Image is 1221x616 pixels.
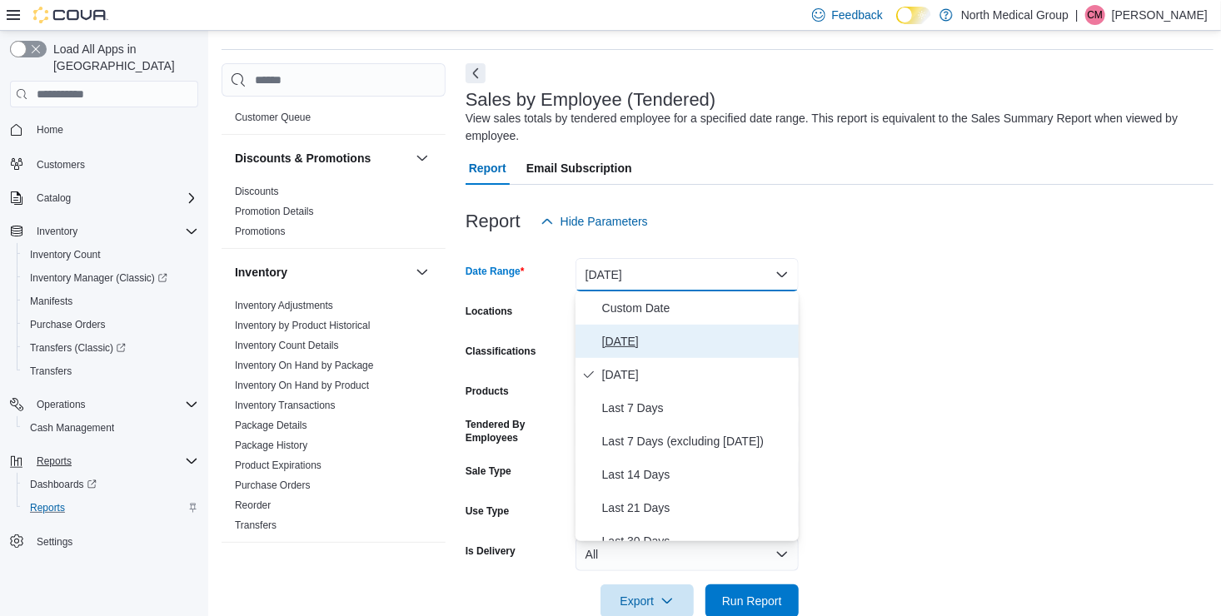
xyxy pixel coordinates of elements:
[3,220,205,243] button: Inventory
[602,464,792,484] span: Last 14 Days
[23,418,121,438] a: Cash Management
[235,320,371,331] a: Inventory by Product Historical
[576,258,799,291] button: [DATE]
[30,153,198,174] span: Customers
[235,319,371,332] span: Inventory by Product Historical
[466,345,536,358] label: Classifications
[235,379,369,392] span: Inventory On Hand by Product
[17,473,205,496] a: Dashboards
[602,431,792,451] span: Last 7 Days (excluding [DATE])
[37,123,63,137] span: Home
[30,155,92,175] a: Customers
[602,331,792,351] span: [DATE]
[30,271,167,285] span: Inventory Manager (Classic)
[466,544,516,558] label: Is Delivery
[30,120,70,140] a: Home
[30,395,92,415] button: Operations
[17,416,205,440] button: Cash Management
[30,119,198,140] span: Home
[1075,5,1079,25] p: |
[1112,5,1208,25] p: [PERSON_NAME]
[722,593,782,609] span: Run Report
[602,531,792,551] span: Last 30 Days
[235,499,271,511] a: Reorder
[23,474,198,494] span: Dashboards
[23,498,198,518] span: Reports
[235,112,311,123] a: Customer Queue
[23,418,198,438] span: Cash Management
[3,117,205,142] button: Home
[30,248,101,261] span: Inventory Count
[412,148,432,168] button: Discounts & Promotions
[561,213,648,230] span: Hide Parameters
[466,504,509,518] label: Use Type
[30,451,198,471] span: Reports
[466,464,511,478] label: Sale Type
[235,299,333,312] span: Inventory Adjustments
[1085,5,1105,25] div: Ciara Manuel
[466,110,1205,145] div: View sales totals by tendered employee for a specified date range. This report is equivalent to t...
[235,400,336,411] a: Inventory Transactions
[235,558,409,574] button: Loyalty
[235,264,409,281] button: Inventory
[466,63,486,83] button: Next
[235,205,314,218] span: Promotion Details
[235,340,339,351] a: Inventory Count Details
[235,186,279,197] a: Discounts
[23,315,198,335] span: Purchase Orders
[235,300,333,311] a: Inventory Adjustments
[30,365,72,378] span: Transfers
[30,532,79,552] a: Settings
[1088,5,1104,25] span: CM
[10,111,198,597] nav: Complex example
[23,268,174,288] a: Inventory Manager (Classic)
[235,499,271,512] span: Reorder
[896,24,897,25] span: Dark Mode
[235,359,374,372] span: Inventory On Hand by Package
[222,107,446,134] div: Customer
[17,290,205,313] button: Manifests
[23,498,72,518] a: Reports
[412,556,432,576] button: Loyalty
[235,225,286,238] span: Promotions
[235,519,277,531] a: Transfers
[235,150,409,166] button: Discounts & Promotions
[602,398,792,418] span: Last 7 Days
[235,150,371,166] h3: Discounts & Promotions
[17,266,205,290] a: Inventory Manager (Classic)
[30,478,97,491] span: Dashboards
[235,226,286,237] a: Promotions
[17,313,205,336] button: Purchase Orders
[23,291,79,311] a: Manifests
[832,7,883,23] span: Feedback
[526,152,632,185] span: Email Subscription
[466,418,569,445] label: Tendered By Employees
[23,338,132,358] a: Transfers (Classic)
[466,265,525,278] label: Date Range
[235,519,277,532] span: Transfers
[235,339,339,352] span: Inventory Count Details
[23,245,198,265] span: Inventory Count
[466,305,513,318] label: Locations
[896,7,931,24] input: Dark Mode
[37,398,86,411] span: Operations
[23,361,78,381] a: Transfers
[534,205,655,238] button: Hide Parameters
[3,186,205,210] button: Catalog
[30,531,198,552] span: Settings
[37,158,85,171] span: Customers
[23,361,198,381] span: Transfers
[576,538,799,571] button: All
[602,498,792,518] span: Last 21 Days
[235,419,307,432] span: Package Details
[222,296,446,542] div: Inventory
[37,535,72,549] span: Settings
[466,211,521,231] h3: Report
[17,360,205,383] button: Transfers
[3,152,205,176] button: Customers
[466,385,509,398] label: Products
[235,380,369,391] a: Inventory On Hand by Product
[466,90,716,110] h3: Sales by Employee (Tendered)
[235,479,311,492] span: Purchase Orders
[235,439,307,452] span: Package History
